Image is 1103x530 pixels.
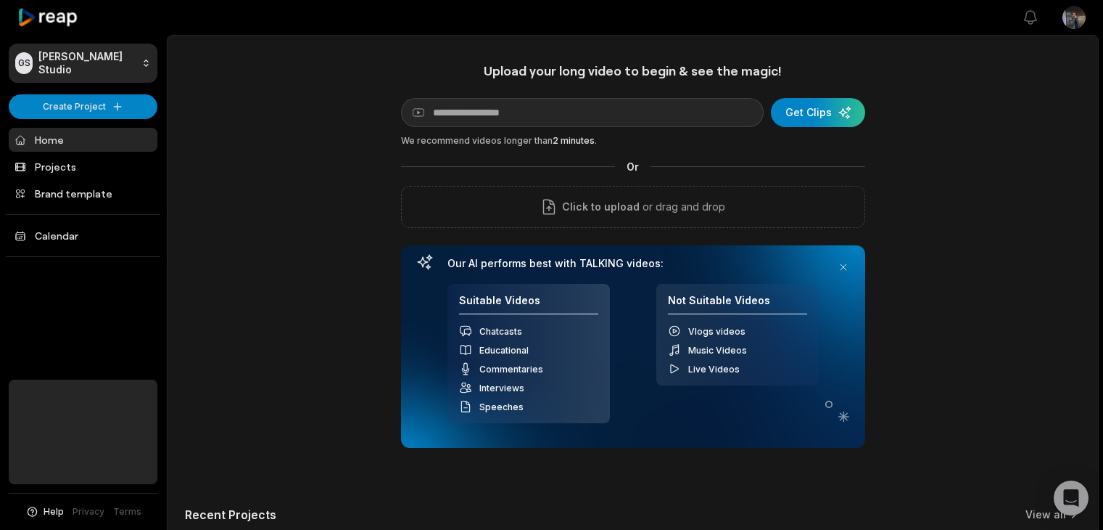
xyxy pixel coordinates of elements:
[9,155,157,179] a: Projects
[185,507,276,522] h2: Recent Projects
[640,198,725,216] p: or drag and drop
[9,94,157,119] button: Create Project
[562,198,640,216] span: Click to upload
[9,182,157,205] a: Brand template
[479,364,543,375] span: Commentaries
[615,159,650,174] span: Or
[479,383,524,394] span: Interviews
[9,224,157,248] a: Calendar
[479,401,524,412] span: Speeches
[113,505,141,518] a: Terms
[668,294,807,315] h4: Not Suitable Videos
[9,128,157,152] a: Home
[1054,481,1088,515] div: Open Intercom Messenger
[401,62,865,79] h1: Upload your long video to begin & see the magic!
[25,505,64,518] button: Help
[553,135,595,146] span: 2 minutes
[479,345,529,356] span: Educational
[1025,507,1066,522] a: View all
[15,52,33,74] div: GS
[73,505,104,518] a: Privacy
[771,98,865,127] button: Get Clips
[401,134,865,147] div: We recommend videos longer than .
[459,294,598,315] h4: Suitable Videos
[688,326,745,337] span: Vlogs videos
[44,505,64,518] span: Help
[447,257,819,270] h3: Our AI performs best with TALKING videos:
[38,50,136,76] p: [PERSON_NAME] Studio
[479,326,522,337] span: Chatcasts
[688,364,740,375] span: Live Videos
[688,345,747,356] span: Music Videos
